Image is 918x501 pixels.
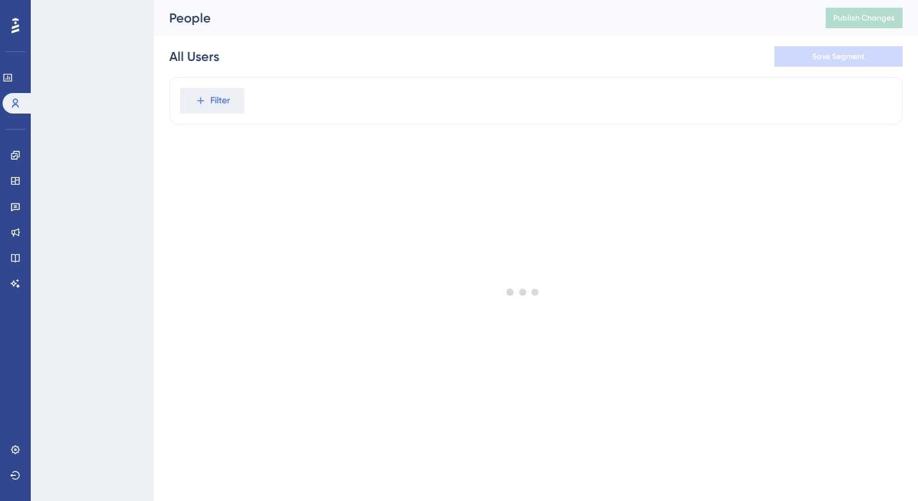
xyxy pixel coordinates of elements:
[169,9,794,27] div: People
[774,46,903,67] button: Save Segment
[826,8,903,28] button: Publish Changes
[833,13,895,23] span: Publish Changes
[812,51,865,62] span: Save Segment
[169,47,219,65] div: All Users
